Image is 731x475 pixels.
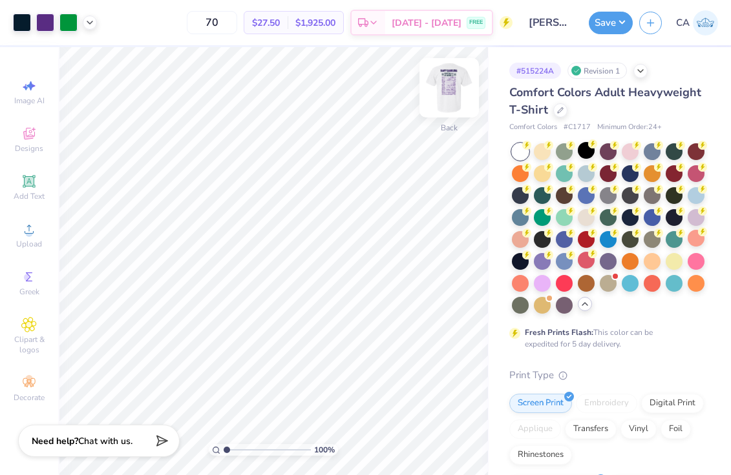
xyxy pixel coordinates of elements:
[676,10,718,35] a: CA
[509,63,561,79] div: # 515224A
[597,122,662,133] span: Minimum Order: 24 +
[32,435,78,447] strong: Need help?
[620,419,657,439] div: Vinyl
[509,368,705,383] div: Print Type
[509,122,557,133] span: Comfort Colors
[6,334,52,355] span: Clipart & logos
[252,16,280,30] span: $27.50
[661,419,691,439] div: Foil
[519,10,582,35] input: Untitled Design
[576,394,637,413] div: Embroidery
[525,327,684,350] div: This color can be expedited for 5 day delivery.
[509,419,561,439] div: Applique
[19,287,39,297] span: Greek
[693,10,718,35] img: Caitlyn Antman
[423,62,475,114] img: Back
[564,122,591,133] span: # C1717
[295,16,335,30] span: $1,925.00
[641,394,704,413] div: Digital Print
[589,12,633,34] button: Save
[392,16,461,30] span: [DATE] - [DATE]
[14,392,45,403] span: Decorate
[509,445,572,465] div: Rhinestones
[14,96,45,106] span: Image AI
[187,11,237,34] input: – –
[509,85,701,117] span: Comfort Colors Adult Heavyweight T-Shirt
[14,191,45,201] span: Add Text
[16,239,42,249] span: Upload
[509,394,572,413] div: Screen Print
[676,15,690,30] span: CA
[314,444,335,456] span: 100 %
[525,327,593,338] strong: Fresh Prints Flash:
[567,63,627,79] div: Revision 1
[565,419,617,439] div: Transfers
[469,18,483,27] span: FREE
[441,122,458,134] div: Back
[78,435,132,447] span: Chat with us.
[15,143,43,154] span: Designs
